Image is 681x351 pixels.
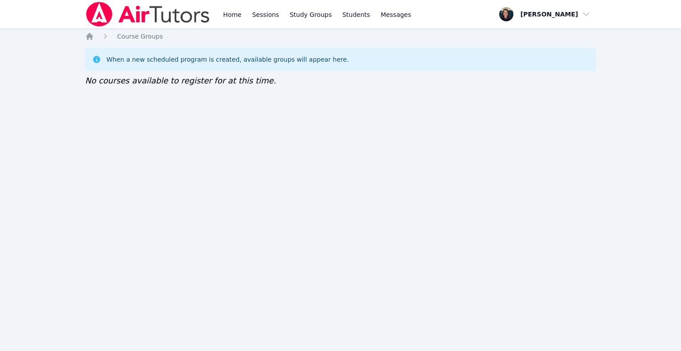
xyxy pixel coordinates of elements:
[117,32,163,41] a: Course Groups
[85,32,596,41] nav: Breadcrumb
[381,10,411,19] span: Messages
[106,55,349,64] div: When a new scheduled program is created, available groups will appear here.
[85,76,276,85] span: No courses available to register for at this time.
[85,2,211,27] img: Air Tutors
[117,33,163,40] span: Course Groups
